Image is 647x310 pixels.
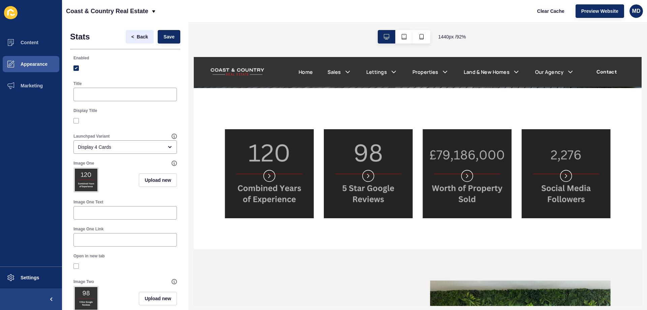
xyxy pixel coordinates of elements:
h2: Thinking of Selling or Letting - Contact Us For Your Free Consultation [34,268,229,290]
span: Save [163,33,175,40]
button: <Back [126,30,154,44]
a: Our Agency [370,12,400,20]
label: Title [73,81,82,86]
span: 1440 px / 92 % [438,33,466,40]
label: Image Two [73,279,94,284]
span: Upload new [145,295,171,302]
img: 46f09233f23cd7f65a3b8ae81fb98437.png [75,287,97,310]
a: Land & New Homes [292,12,342,20]
span: < [131,33,134,40]
img: b60b262bac480ab009c446a1238a1ba2.png [75,169,97,191]
a: Home [114,12,129,20]
a: Contact [423,8,472,24]
span: MD [632,8,641,15]
button: Upload new [139,292,177,305]
img: Launchpad card image [355,78,452,175]
img: Company logo [13,7,81,26]
img: Launchpad card image [141,78,237,175]
span: Preview Website [581,8,618,15]
label: Image One Text [73,199,103,205]
button: Clear Cache [531,4,570,18]
p: Coast & Country Real Estate [66,3,148,20]
label: Image One [73,161,94,166]
a: Lettings [187,12,209,20]
button: Preview Website [576,4,624,18]
span: Back [137,33,148,40]
label: Open in new tab [73,253,105,259]
label: Enabled [73,55,89,61]
div: open menu [73,140,177,154]
a: Sales [145,12,160,20]
label: Display Title [73,108,97,113]
button: Save [158,30,180,44]
span: Clear Cache [537,8,564,15]
label: Launchpad Variant [73,134,110,139]
a: Properties [237,12,265,20]
img: Launchpad card image [34,78,130,175]
h1: Stats [70,32,90,41]
span: Upload new [145,177,171,184]
img: Launchpad card image [248,78,344,175]
button: Upload new [139,173,177,187]
label: Image One Link [73,226,103,232]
